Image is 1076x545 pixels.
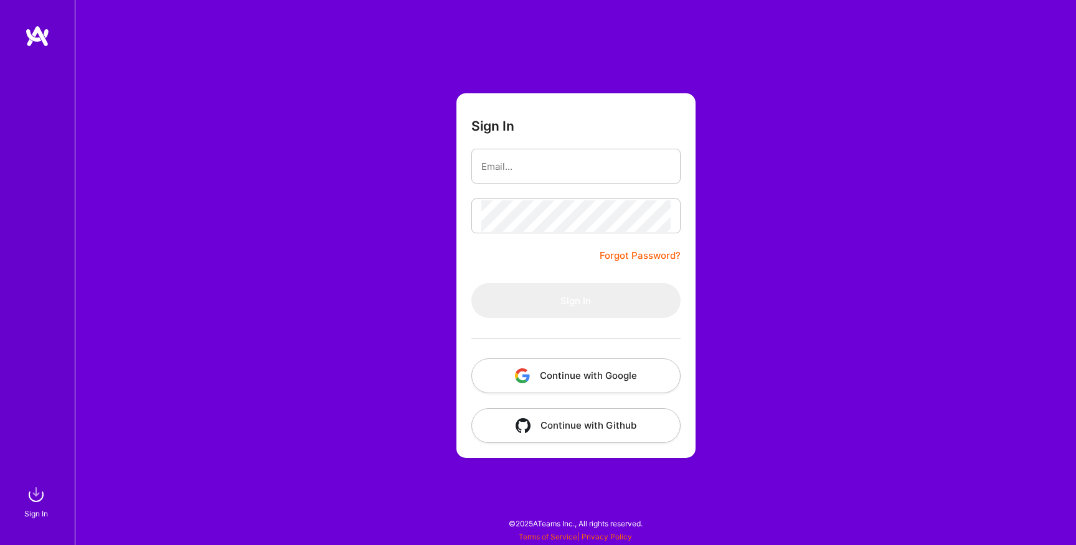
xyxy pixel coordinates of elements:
[471,283,681,318] button: Sign In
[519,532,632,541] span: |
[516,418,531,433] img: icon
[24,507,48,520] div: Sign In
[471,358,681,393] button: Continue with Google
[26,482,49,520] a: sign inSign In
[600,248,681,263] a: Forgot Password?
[481,151,671,182] input: Email...
[471,408,681,443] button: Continue with Github
[582,532,632,541] a: Privacy Policy
[25,25,50,47] img: logo
[24,482,49,507] img: sign in
[515,368,530,383] img: icon
[519,532,577,541] a: Terms of Service
[75,508,1076,539] div: © 2025 ATeams Inc., All rights reserved.
[471,118,514,134] h3: Sign In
